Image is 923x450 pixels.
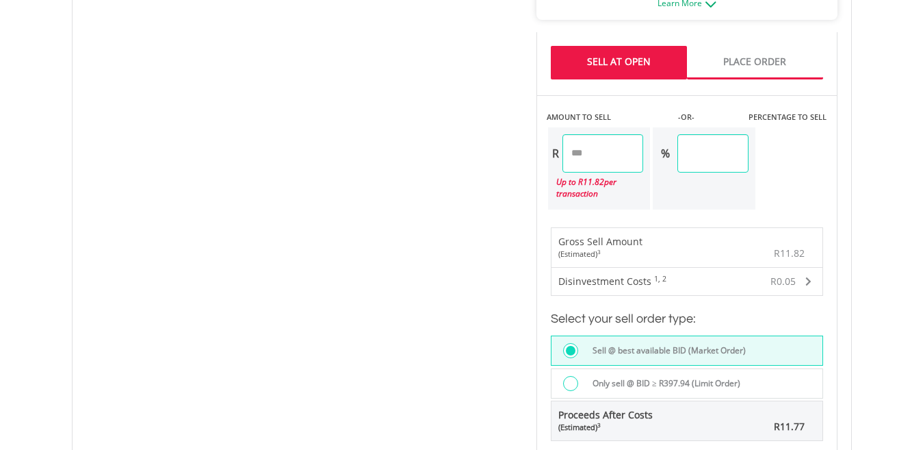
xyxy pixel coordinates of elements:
[678,112,694,123] label: -OR-
[584,343,746,358] label: Sell @ best available BID (Market Order)
[584,376,740,391] label: Only sell @ BID ≥ R397.94 (Limit Order)
[774,247,805,260] span: R11.82
[774,420,805,433] span: R11.77
[558,275,651,288] span: Disinvestment Costs
[654,274,666,284] sup: 1, 2
[548,134,562,173] div: R
[597,421,601,429] sup: 3
[653,134,677,173] div: %
[770,275,796,288] span: R0.05
[687,46,823,79] a: Place Order
[705,1,716,8] img: ec-arrow-down.png
[558,249,642,260] div: (Estimated)
[551,46,687,79] a: Sell At Open
[583,176,604,188] span: 11.82
[548,173,644,203] div: Up to R per transaction
[551,310,823,329] h3: Select your sell order type:
[547,112,611,123] label: AMOUNT TO SELL
[558,235,642,260] div: Gross Sell Amount
[558,422,653,433] div: (Estimated)
[749,112,827,123] label: PERCENTAGE TO SELL
[597,248,601,255] sup: 3
[558,408,653,433] span: Proceeds After Costs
